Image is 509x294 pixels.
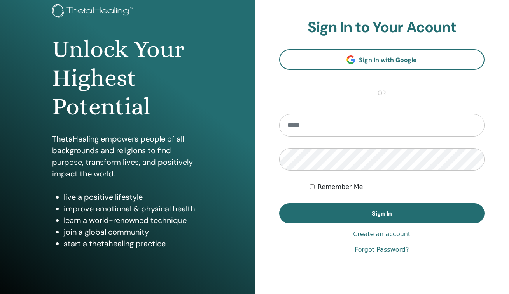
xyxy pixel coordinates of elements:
[64,191,202,203] li: live a positive lifestyle
[374,88,390,98] span: or
[64,203,202,214] li: improve emotional & physical health
[64,238,202,249] li: start a thetahealing practice
[52,35,202,121] h1: Unlock Your Highest Potential
[310,182,485,192] div: Keep me authenticated indefinitely or until I manually logout
[372,209,392,218] span: Sign In
[64,226,202,238] li: join a global community
[359,56,417,64] span: Sign In with Google
[64,214,202,226] li: learn a world-renowned technique
[52,133,202,180] p: ThetaHealing empowers people of all backgrounds and religions to find purpose, transform lives, a...
[279,19,485,36] h2: Sign In to Your Acount
[279,203,485,223] button: Sign In
[318,182,363,192] label: Remember Me
[355,245,409,254] a: Forgot Password?
[279,49,485,70] a: Sign In with Google
[353,230,410,239] a: Create an account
